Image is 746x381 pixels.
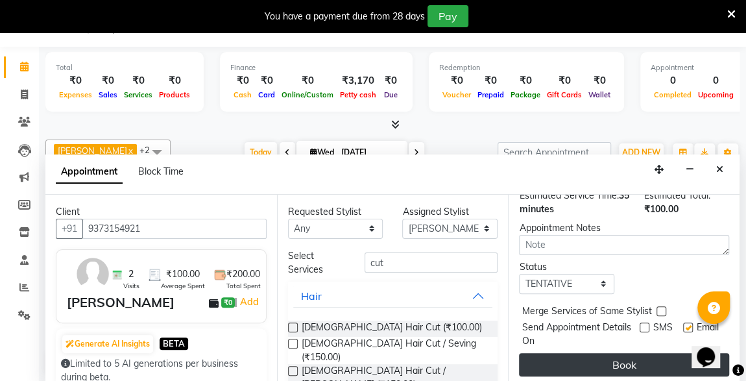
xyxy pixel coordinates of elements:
[56,62,193,73] div: Total
[619,143,664,162] button: ADD NEW
[585,90,614,99] span: Wallet
[379,73,402,88] div: ₹0
[156,90,193,99] span: Products
[522,321,634,348] span: Send Appointment Details On
[302,321,482,337] span: [DEMOGRAPHIC_DATA] Hair Cut (₹100.00)
[56,219,83,239] button: +91
[67,293,174,312] div: [PERSON_NAME]
[226,281,261,291] span: Total Spent
[56,205,267,219] div: Client
[544,73,585,88] div: ₹0
[278,90,337,99] span: Online/Custom
[644,203,678,215] span: ₹100.00
[365,252,498,273] input: Search by service name
[95,73,121,88] div: ₹0
[230,90,255,99] span: Cash
[160,338,188,350] span: BETA
[221,297,235,308] span: ₹0
[507,73,544,88] div: ₹0
[128,267,134,281] span: 2
[474,73,507,88] div: ₹0
[519,260,614,274] div: Status
[288,205,383,219] div: Requested Stylist
[123,281,139,291] span: Visits
[301,288,322,304] div: Hair
[161,281,205,291] span: Average Spent
[307,147,337,157] span: Wed
[544,90,585,99] span: Gift Cards
[265,10,425,23] div: You have a payment due from 28 days
[381,90,401,99] span: Due
[138,166,184,177] span: Block Time
[439,62,614,73] div: Redemption
[692,329,733,368] iframe: chat widget
[644,190,710,201] span: Estimated Total:
[427,5,468,27] button: Pay
[695,73,737,88] div: 0
[245,142,277,162] span: Today
[121,90,156,99] span: Services
[710,160,729,180] button: Close
[95,90,121,99] span: Sales
[121,73,156,88] div: ₹0
[651,90,695,99] span: Completed
[302,337,488,364] span: [DEMOGRAPHIC_DATA] Hair Cut / Seving (₹150.00)
[226,267,260,281] span: ₹200.00
[337,73,379,88] div: ₹3,170
[74,255,112,293] img: avatar
[519,353,729,376] button: Book
[337,90,379,99] span: Petty cash
[498,142,611,162] input: Search Appointment
[337,143,402,162] input: 2025-09-03
[439,90,474,99] span: Voucher
[622,147,660,157] span: ADD NEW
[255,90,278,99] span: Card
[651,73,695,88] div: 0
[695,90,737,99] span: Upcoming
[237,294,260,310] a: Add
[139,145,160,155] span: +2
[653,321,673,348] span: SMS
[474,90,507,99] span: Prepaid
[439,73,474,88] div: ₹0
[235,294,260,310] span: |
[519,221,729,235] div: Appointment Notes
[293,284,493,308] button: Hair
[230,62,402,73] div: Finance
[230,73,255,88] div: ₹0
[519,190,618,201] span: Estimated Service Time:
[255,73,278,88] div: ₹0
[585,73,614,88] div: ₹0
[278,249,355,277] div: Select Services
[62,335,153,353] button: Generate AI Insights
[156,73,193,88] div: ₹0
[402,205,498,219] div: Assigned Stylist
[56,73,95,88] div: ₹0
[58,145,127,156] span: [PERSON_NAME]
[522,304,651,321] span: Merge Services of Same Stylist
[507,90,544,99] span: Package
[82,219,267,239] input: Search by Name/Mobile/Email/Code
[56,160,123,184] span: Appointment
[127,145,133,156] a: x
[519,190,629,215] span: 35 minutes
[56,90,95,99] span: Expenses
[278,73,337,88] div: ₹0
[166,267,200,281] span: ₹100.00
[697,321,719,348] span: Email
